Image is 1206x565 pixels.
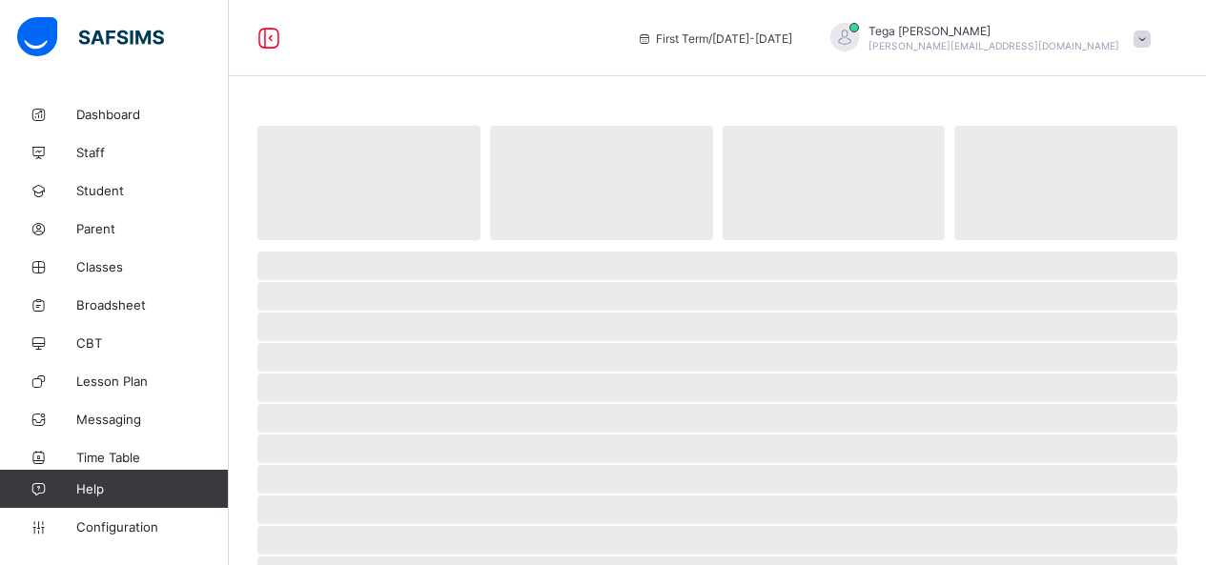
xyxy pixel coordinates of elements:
span: ‌ [257,343,1177,372]
span: Lesson Plan [76,373,229,389]
span: Staff [76,145,229,160]
span: ‌ [257,495,1177,524]
span: [PERSON_NAME][EMAIL_ADDRESS][DOMAIN_NAME] [869,40,1119,51]
span: session/term information [637,31,792,46]
span: ‌ [723,126,946,240]
span: ‌ [257,526,1177,555]
span: ‌ [257,313,1177,341]
span: Help [76,481,228,496]
span: Parent [76,221,229,236]
span: ‌ [490,126,713,240]
span: CBT [76,335,229,351]
span: ‌ [257,252,1177,280]
img: safsims [17,17,164,57]
div: TegaOmo-Ibrahim [811,23,1160,54]
span: Classes [76,259,229,274]
span: ‌ [257,434,1177,463]
span: ‌ [257,282,1177,311]
span: ‌ [257,373,1177,402]
span: Broadsheet [76,297,229,313]
span: Student [76,183,229,198]
span: Time Table [76,450,229,465]
span: Configuration [76,519,228,535]
span: Dashboard [76,107,229,122]
span: ‌ [954,126,1177,240]
span: Messaging [76,412,229,427]
span: ‌ [257,126,480,240]
span: ‌ [257,465,1177,494]
span: ‌ [257,404,1177,433]
span: Tega [PERSON_NAME] [869,24,1119,38]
